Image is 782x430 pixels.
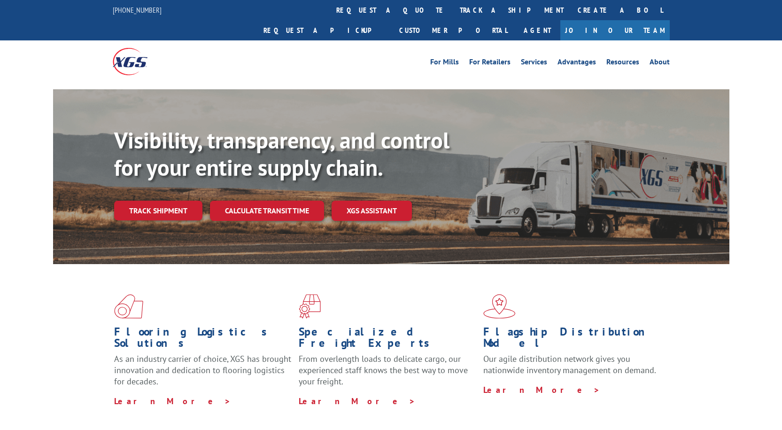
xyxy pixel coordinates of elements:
[514,20,560,40] a: Agent
[114,125,449,182] b: Visibility, transparency, and control for your entire supply chain.
[299,326,476,353] h1: Specialized Freight Experts
[521,58,547,69] a: Services
[560,20,670,40] a: Join Our Team
[483,326,661,353] h1: Flagship Distribution Model
[114,201,202,220] a: Track shipment
[114,294,143,319] img: xgs-icon-total-supply-chain-intelligence-red
[469,58,511,69] a: For Retailers
[557,58,596,69] a: Advantages
[210,201,324,221] a: Calculate transit time
[299,396,416,407] a: Learn More >
[114,396,231,407] a: Learn More >
[299,353,476,395] p: From overlength loads to delicate cargo, our experienced staff knows the best way to move your fr...
[256,20,392,40] a: Request a pickup
[483,353,656,375] span: Our agile distribution network gives you nationwide inventory management on demand.
[392,20,514,40] a: Customer Portal
[430,58,459,69] a: For Mills
[483,384,600,395] a: Learn More >
[299,294,321,319] img: xgs-icon-focused-on-flooring-red
[114,353,291,387] span: As an industry carrier of choice, XGS has brought innovation and dedication to flooring logistics...
[606,58,639,69] a: Resources
[332,201,412,221] a: XGS ASSISTANT
[483,294,516,319] img: xgs-icon-flagship-distribution-model-red
[650,58,670,69] a: About
[114,326,292,353] h1: Flooring Logistics Solutions
[113,5,162,15] a: [PHONE_NUMBER]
